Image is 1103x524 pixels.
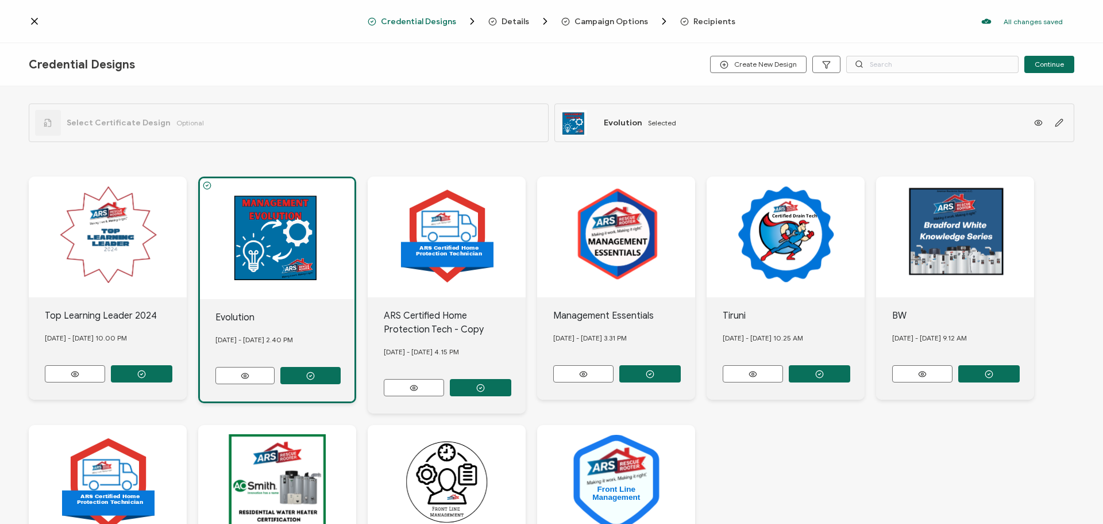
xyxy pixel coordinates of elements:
[368,16,735,27] div: Breadcrumb
[1024,56,1074,73] button: Continue
[384,336,526,368] div: [DATE] - [DATE] 4.15 PM
[574,17,648,26] span: Campaign Options
[1046,469,1103,524] iframe: Chat Widget
[846,56,1019,73] input: Search
[1035,61,1064,68] span: Continue
[502,17,529,26] span: Details
[368,16,478,27] span: Credential Designs
[720,60,797,69] span: Create New Design
[215,324,354,355] div: [DATE] - [DATE] 2.40 PM
[723,323,865,354] div: [DATE] - [DATE] 10.25 AM
[553,323,696,354] div: [DATE] - [DATE] 3.31 PM
[384,309,526,336] div: ARS Certified Home Protection Tech - Copy
[45,309,187,323] div: Top Learning Leader 2024
[215,311,354,324] div: Evolution
[67,118,171,128] span: Select Certificate Design
[723,309,865,323] div: Tiruni
[381,17,456,26] span: Credential Designs
[892,323,1035,354] div: [DATE] - [DATE] 9.12 AM
[45,323,187,354] div: [DATE] - [DATE] 10.00 PM
[553,309,696,323] div: Management Essentials
[1004,17,1063,26] p: All changes saved
[892,309,1035,323] div: BW
[604,118,642,128] span: Evolution
[648,118,676,127] span: Selected
[488,16,551,27] span: Details
[680,17,735,26] span: Recipients
[176,118,204,127] span: Optional
[693,17,735,26] span: Recipients
[710,56,807,73] button: Create New Design
[561,16,670,27] span: Campaign Options
[29,58,135,72] span: Credential Designs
